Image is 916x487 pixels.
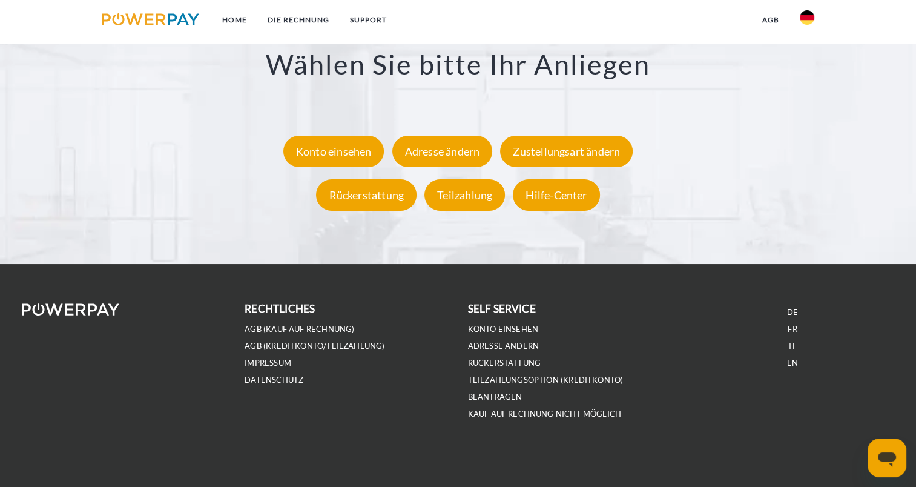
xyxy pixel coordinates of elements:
[789,341,796,351] a: IT
[497,145,636,158] a: Zustellungsart ändern
[313,188,420,202] a: Rückerstattung
[245,358,291,368] a: IMPRESSUM
[468,375,624,402] a: Teilzahlungsoption (KREDITKONTO) beantragen
[389,145,496,158] a: Adresse ändern
[340,9,397,31] a: SUPPORT
[392,136,493,167] div: Adresse ändern
[752,9,789,31] a: agb
[468,341,539,351] a: Adresse ändern
[245,341,384,351] a: AGB (Kreditkonto/Teilzahlung)
[510,188,602,202] a: Hilfe-Center
[787,358,798,368] a: EN
[468,324,539,334] a: Konto einsehen
[468,302,536,315] b: self service
[421,188,508,202] a: Teilzahlung
[283,136,384,167] div: Konto einsehen
[280,145,387,158] a: Konto einsehen
[212,9,257,31] a: Home
[800,10,814,25] img: de
[513,179,599,211] div: Hilfe-Center
[424,179,505,211] div: Teilzahlung
[245,324,354,334] a: AGB (Kauf auf Rechnung)
[22,303,119,316] img: logo-powerpay-white.svg
[316,179,417,211] div: Rückerstattung
[787,307,798,317] a: DE
[102,13,199,25] img: logo-powerpay.svg
[468,409,622,419] a: Kauf auf Rechnung nicht möglich
[468,358,541,368] a: Rückerstattung
[868,439,906,477] iframe: Schaltfläche zum Öffnen des Messaging-Fensters
[500,136,633,167] div: Zustellungsart ändern
[245,302,315,315] b: rechtliches
[257,9,340,31] a: DIE RECHNUNG
[61,48,855,82] h3: Wählen Sie bitte Ihr Anliegen
[788,324,797,334] a: FR
[245,375,303,385] a: DATENSCHUTZ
